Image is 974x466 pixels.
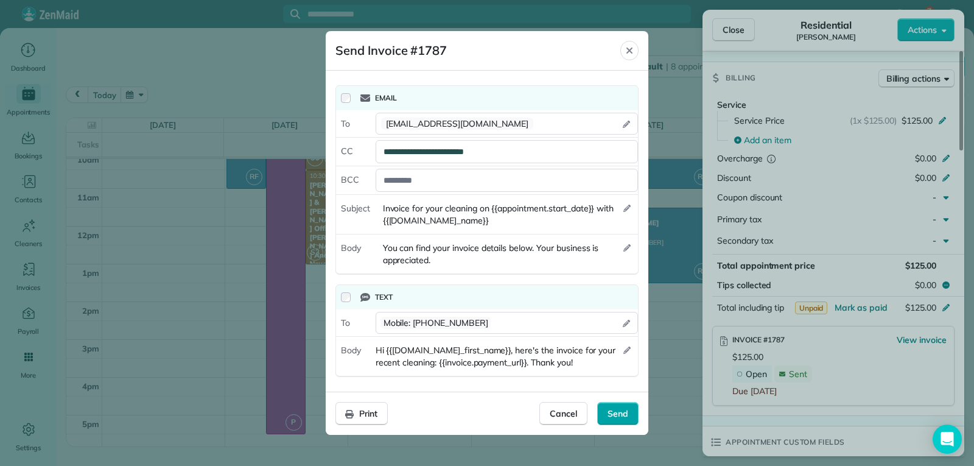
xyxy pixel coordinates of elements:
[341,118,376,130] span: To
[597,402,639,425] button: Send
[341,174,376,186] span: BCC
[384,118,531,130] span: [EMAIL_ADDRESS][DOMAIN_NAME]
[341,145,376,157] span: CC
[376,344,631,369] button: Hi {{[DOMAIN_NAME]_first_name}}, here's the invoice for your recent cleaning: {{invoice.payment_u...
[375,292,393,302] span: Text
[384,317,411,329] span: Mobile :
[335,43,447,58] span: Send Invoice #1787
[341,202,376,214] span: Subject
[550,408,577,420] span: Cancel
[608,408,628,420] span: Send
[376,237,638,271] button: You can find your invoice details below. Your business is appreciated.
[376,202,631,227] button: Invoice for your cleaning on {{appointment.start_date}} with {{[DOMAIN_NAME]_name}}
[341,242,376,254] span: Body
[335,402,388,425] button: Print
[376,344,623,369] span: Hi {{[DOMAIN_NAME]_first_name}}, here's the invoice for your recent cleaning: {{invoice.payment_u...
[620,41,639,60] button: Close
[376,113,638,135] button: [EMAIL_ADDRESS][DOMAIN_NAME]
[375,93,397,103] span: Email
[359,408,377,420] span: Print
[539,402,587,425] button: Cancel
[376,312,638,334] button: Mobile:[PHONE_NUMBER]
[341,344,376,356] span: Body
[341,317,376,329] span: To
[413,317,488,329] span: [PHONE_NUMBER]
[376,202,623,227] span: Invoice for your cleaning on {{appointment.start_date}} with {{[DOMAIN_NAME]_name}}
[383,242,599,266] span: You can find your invoice details below. Your business is appreciated.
